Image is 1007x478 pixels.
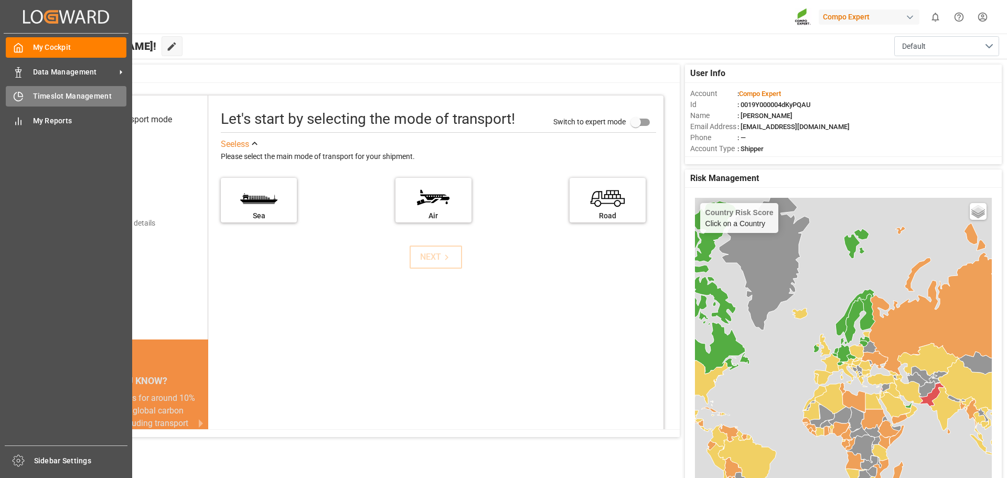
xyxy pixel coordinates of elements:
[795,8,811,26] img: Screenshot%202023-09-29%20at%2010.02.21.png_1712312052.png
[737,101,811,109] span: : 0019Y000004dKyPQAU
[44,36,156,56] span: Hello [PERSON_NAME]!
[33,91,127,102] span: Timeslot Management
[902,41,926,52] span: Default
[57,370,208,392] div: DID YOU KNOW?
[690,99,737,110] span: Id
[33,115,127,126] span: My Reports
[401,210,466,221] div: Air
[690,110,737,121] span: Name
[690,132,737,143] span: Phone
[924,5,947,29] button: show 0 new notifications
[34,455,128,466] span: Sidebar Settings
[737,90,781,98] span: :
[221,138,249,151] div: See less
[737,123,850,131] span: : [EMAIL_ADDRESS][DOMAIN_NAME]
[690,88,737,99] span: Account
[575,210,640,221] div: Road
[221,151,656,163] div: Please select the main mode of transport for your shipment.
[221,108,515,130] div: Let's start by selecting the mode of transport!
[69,392,196,442] div: Fashion accounts for around 10% of the annual global carbon emissions, including transport and pr...
[819,9,919,25] div: Compo Expert
[970,203,987,220] a: Layers
[6,86,126,107] a: Timeslot Management
[6,110,126,131] a: My Reports
[33,67,116,78] span: Data Management
[894,36,999,56] button: open menu
[737,145,764,153] span: : Shipper
[553,117,626,125] span: Switch to expert mode
[194,392,208,455] button: next slide / item
[947,5,971,29] button: Help Center
[705,208,774,217] h4: Country Risk Score
[410,246,462,269] button: NEXT
[690,143,737,154] span: Account Type
[690,121,737,132] span: Email Address
[690,67,725,80] span: User Info
[226,210,292,221] div: Sea
[739,90,781,98] span: Compo Expert
[420,251,452,263] div: NEXT
[737,112,792,120] span: : [PERSON_NAME]
[33,42,127,53] span: My Cockpit
[819,7,924,27] button: Compo Expert
[705,208,774,228] div: Click on a Country
[737,134,746,142] span: : —
[6,37,126,58] a: My Cockpit
[690,172,759,185] span: Risk Management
